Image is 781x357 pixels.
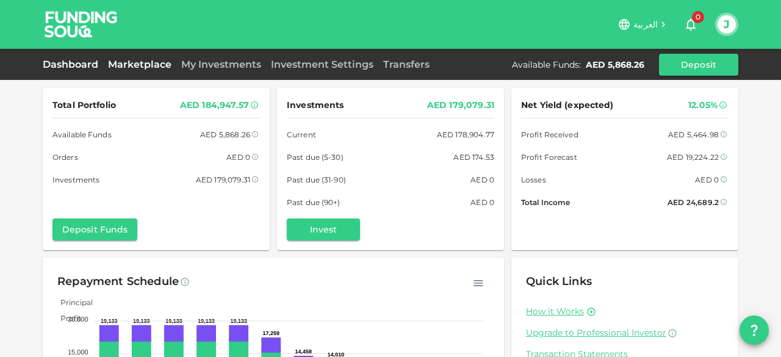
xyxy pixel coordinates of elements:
[52,218,137,240] button: Deposit Funds
[526,327,724,339] a: Upgrade to Professional Investor
[437,128,494,141] div: AED 178,904.77
[57,272,179,292] div: Repayment Schedule
[692,11,704,23] span: 0
[526,306,584,317] a: How it Works
[52,128,112,141] span: Available Funds
[68,316,88,323] tspan: 20,000
[526,275,592,288] span: Quick Links
[667,151,719,164] div: AED 19,224.22
[52,98,116,113] span: Total Portfolio
[52,173,99,186] span: Investments
[633,19,658,30] span: العربية
[287,128,316,141] span: Current
[586,59,644,71] div: AED 5,868.26
[287,173,346,186] span: Past due (31-90)
[659,54,738,76] button: Deposit
[668,196,719,209] div: AED 24,689.2
[668,128,719,141] div: AED 5,464.98
[68,348,88,356] tspan: 15,000
[43,59,103,70] a: Dashboard
[470,196,494,209] div: AED 0
[51,298,93,307] span: Principal
[427,98,494,113] div: AED 179,079.31
[678,12,703,37] button: 0
[718,15,736,34] button: J
[521,173,546,186] span: Losses
[196,173,250,186] div: AED 179,079.31
[200,128,250,141] div: AED 5,868.26
[51,314,81,323] span: Profit
[52,151,78,164] span: Orders
[521,196,570,209] span: Total Income
[526,327,666,338] span: Upgrade to Professional Investor
[453,151,494,164] div: AED 174.53
[287,196,340,209] span: Past due (90+)
[521,98,614,113] span: Net Yield (expected)
[740,316,769,345] button: question
[226,151,250,164] div: AED 0
[695,173,719,186] div: AED 0
[287,151,344,164] span: Past due (5-30)
[287,218,360,240] button: Invest
[103,59,176,70] a: Marketplace
[180,98,249,113] div: AED 184,947.57
[688,98,718,113] div: 12.05%
[176,59,266,70] a: My Investments
[512,59,581,71] div: Available Funds :
[521,151,577,164] span: Profit Forecast
[521,128,578,141] span: Profit Received
[266,59,378,70] a: Investment Settings
[287,98,344,113] span: Investments
[378,59,434,70] a: Transfers
[470,173,494,186] div: AED 0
